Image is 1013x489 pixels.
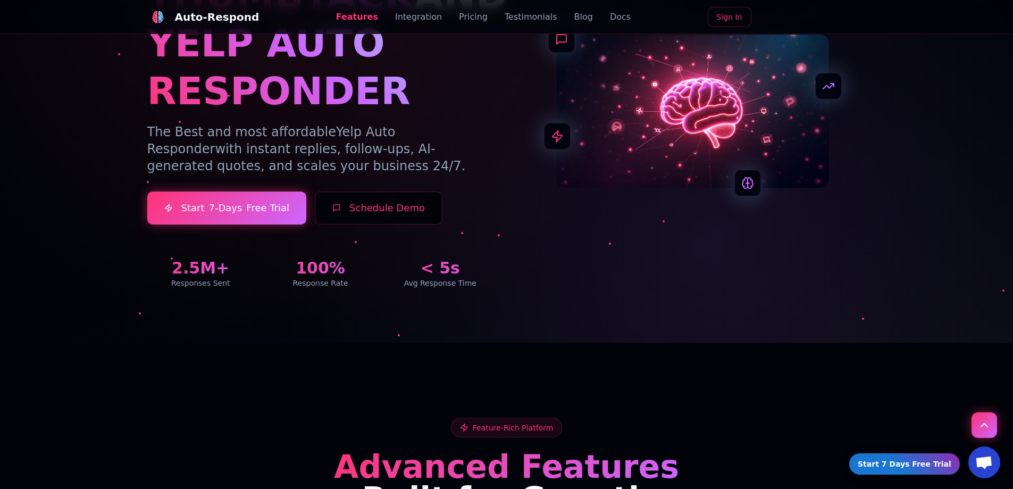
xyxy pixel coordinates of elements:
[755,6,872,29] iframe: Sign in with Google Button
[334,448,679,485] span: Advanced Features
[208,201,242,216] span: 7-Days
[147,123,494,175] p: The Best and most affordable with instant replies, follow-ups, AI-generated quotes, and scales yo...
[387,259,493,278] div: < 5s
[267,278,374,288] div: Response Rate
[505,11,557,23] a: Testimonials
[147,278,254,288] div: Responses Sent
[473,422,554,433] span: Feature-Rich Platform
[395,11,442,23] a: Integration
[849,453,960,475] a: Start 7 Days Free Trial
[387,278,493,288] div: Avg Response Time
[147,125,396,156] span: Yelp Auto Responder
[315,192,442,225] button: Schedule Demo
[557,35,829,188] img: AI Neural Network Brain
[267,259,374,278] div: 100%
[336,11,378,23] a: Features
[708,7,751,27] a: Sign In
[968,446,1000,478] div: Open chat
[147,6,259,28] a: Auto-Respond
[147,259,254,278] div: 2.5M+
[574,11,593,23] a: Blog
[175,10,259,24] div: Auto-Respond
[459,11,488,23] a: Pricing
[972,412,997,438] button: Scroll to top
[147,192,307,225] a: Start7-DaysFree Trial
[151,11,164,23] img: logo.svg
[610,11,631,23] a: Docs
[147,19,494,115] h1: YELP AUTO RESPONDER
